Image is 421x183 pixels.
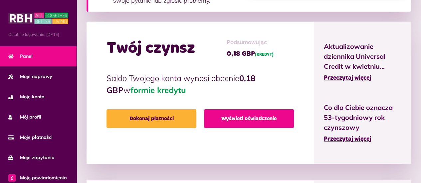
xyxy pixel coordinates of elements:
[106,40,195,56] font: Twój czynsz
[20,175,67,181] font: Moje powiadomienia
[20,134,53,140] font: Moje płatności
[129,116,174,121] font: Dokonaj płatności
[255,53,274,57] font: (KREDYT)
[324,75,371,81] font: Przeczytaj więcej
[324,103,401,144] a: Co dla Ciebie oznacza 53-tygodniowy rok czynszowy Przeczytaj więcej
[20,154,55,160] font: Moje zapytania
[227,40,267,46] font: Podsumowując
[20,114,41,120] font: Mój profil
[324,136,371,142] font: Przeczytaj więcej
[324,42,401,83] a: Aktualizowanie dziennika Universal Credit w kwietniu... Przeczytaj więcej
[106,73,255,95] font: 0,18 GBP
[20,94,45,100] font: Moje konta
[324,103,393,132] font: Co dla Ciebie oznacza 53-tygodniowy rok czynszowy
[221,116,277,121] font: Wyświetl oświadczenie
[20,53,33,59] font: Panel
[106,73,239,83] font: Saldo Twojego konta wynosi obecnie
[20,73,52,79] font: Moje naprawy
[106,109,196,128] a: Dokonaj płatności
[11,175,13,181] font: 0
[324,42,385,70] font: Aktualizowanie dziennika Universal Credit w kwietniu...
[227,50,255,57] font: 0,18 GBP
[8,12,68,25] img: MyRBH
[123,85,130,95] font: w
[8,32,59,37] font: Ostatnie logowanie: [DATE]
[130,85,186,95] font: formie kredytu
[204,109,294,128] a: Wyświetl oświadczenie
